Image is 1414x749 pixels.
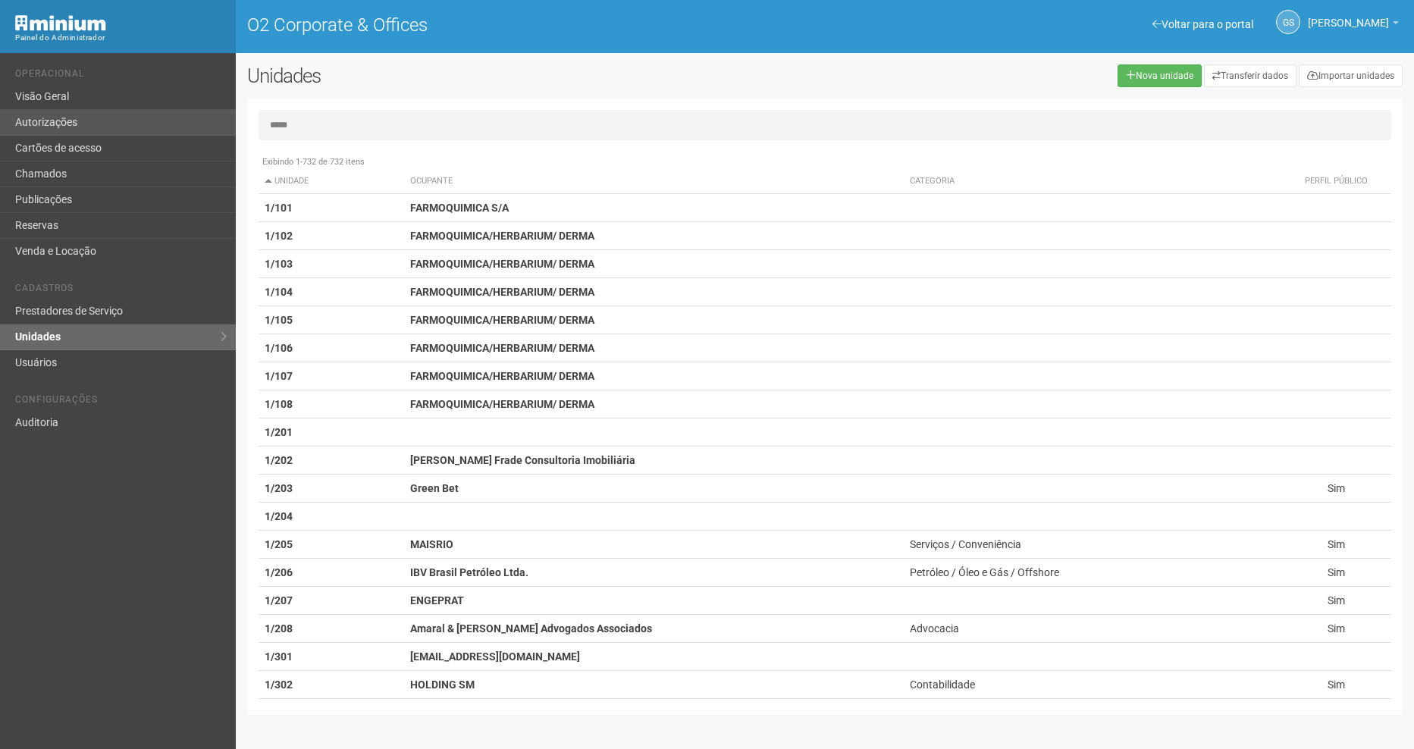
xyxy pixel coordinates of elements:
span: Sim [1328,622,1345,635]
strong: 1/206 [265,566,293,578]
strong: 1/205 [265,538,293,550]
strong: FARMOQUIMICA/HERBARIUM/ DERMA [410,342,594,354]
strong: MAISRIO [410,538,453,550]
span: Sim [1328,482,1345,494]
h2: Unidades [247,64,716,87]
th: Categoria: activate to sort column ascending [904,169,1281,194]
span: Gabriela Souza [1308,2,1389,29]
div: Painel do Administrador [15,31,224,45]
h1: O2 Corporate & Offices [247,15,814,35]
strong: 1/203 [265,482,293,494]
a: Importar unidades [1299,64,1403,87]
strong: FARMOQUIMICA/HERBARIUM/ DERMA [410,258,594,270]
strong: Green Bet [410,482,459,494]
strong: HOLDING SM [410,678,475,691]
strong: Amaral & [PERSON_NAME] Advogados Associados [410,622,652,635]
td: Contabilidade [904,671,1281,699]
strong: [PERSON_NAME] Frade Consultoria Imobiliária [410,454,635,466]
strong: 1/301 [265,650,293,663]
th: Perfil público: activate to sort column ascending [1282,169,1391,194]
a: [PERSON_NAME] [1308,19,1399,31]
td: Serviços / Conveniência [904,531,1281,559]
strong: FARMOQUIMICA/HERBARIUM/ DERMA [410,314,594,326]
strong: 1/201 [265,426,293,438]
strong: FARMOQUIMICA/HERBARIUM/ DERMA [410,230,594,242]
img: Minium [15,15,106,31]
strong: FARMOQUIMICA/HERBARIUM/ DERMA [410,370,594,382]
strong: FARMOQUIMICA/HERBARIUM/ DERMA [410,286,594,298]
th: Ocupante: activate to sort column ascending [404,169,904,194]
strong: FARMOQUIMICA S/A [410,202,509,214]
strong: 1/108 [265,398,293,410]
a: GS [1276,10,1300,34]
a: Voltar para o portal [1152,18,1253,30]
span: Sim [1328,594,1345,606]
strong: IBV Brasil Petróleo Ltda. [410,566,528,578]
td: Administração / Imobiliária [904,699,1281,727]
li: Configurações [15,394,224,410]
strong: 1/101 [265,202,293,214]
td: Advocacia [904,615,1281,643]
strong: 1/106 [265,342,293,354]
strong: 1/302 [265,678,293,691]
strong: 1/105 [265,314,293,326]
strong: 1/202 [265,454,293,466]
strong: ENGEPRAT [410,594,464,606]
strong: 1/204 [265,510,293,522]
li: Cadastros [15,283,224,299]
strong: [EMAIL_ADDRESS][DOMAIN_NAME] [410,650,580,663]
strong: 1/107 [265,370,293,382]
div: Exibindo 1-732 de 732 itens [259,155,1391,169]
span: Sim [1328,566,1345,578]
strong: 1/208 [265,622,293,635]
td: Petróleo / Óleo e Gás / Offshore [904,559,1281,587]
strong: FARMOQUIMICA/HERBARIUM/ DERMA [410,398,594,410]
a: Nova unidade [1118,64,1202,87]
strong: 1/102 [265,230,293,242]
strong: 1/103 [265,258,293,270]
strong: 1/104 [265,286,293,298]
span: Sim [1328,678,1345,691]
li: Operacional [15,68,224,84]
span: Sim [1328,538,1345,550]
th: Unidade: activate to sort column descending [259,169,404,194]
strong: 1/207 [265,594,293,606]
a: Transferir dados [1204,64,1296,87]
